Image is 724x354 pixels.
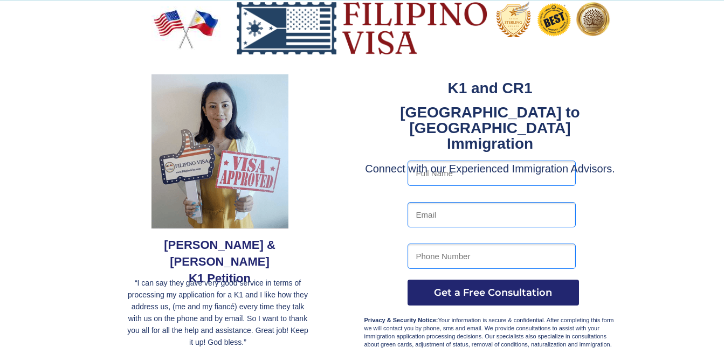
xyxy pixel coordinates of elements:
strong: [GEOGRAPHIC_DATA] to [GEOGRAPHIC_DATA] Immigration [400,104,580,152]
input: Email [408,202,576,227]
button: Get a Free Consultation [408,280,579,306]
strong: K1 and CR1 [447,80,532,96]
p: “I can say they gave very good service in terms of processing my application for a K1 and I like ... [125,277,311,348]
span: Get a Free Consultation [408,287,579,299]
strong: Privacy & Security Notice: [364,317,438,323]
input: Full Name [408,161,576,186]
span: [PERSON_NAME] & [PERSON_NAME] K1 Petition [164,238,275,285]
input: Phone Number [408,244,576,269]
span: Connect with our Experienced Immigration Advisors. [365,163,615,175]
span: Your information is secure & confidential. After completing this form we will contact you by phon... [364,317,614,348]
